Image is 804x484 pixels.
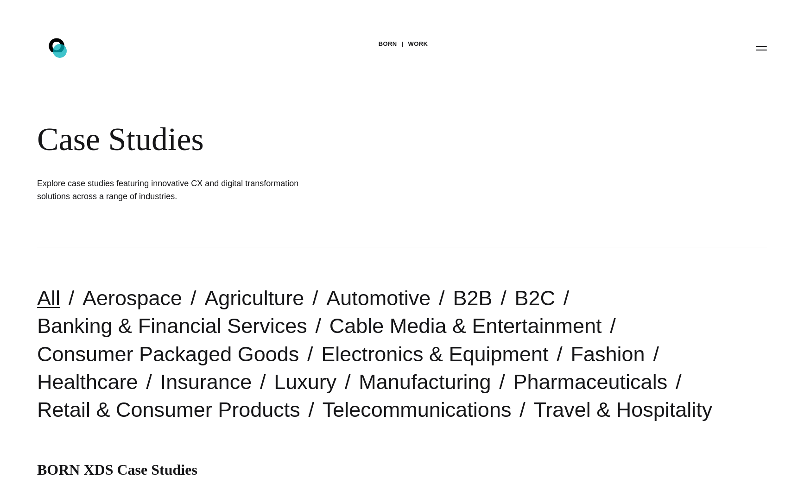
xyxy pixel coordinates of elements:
a: All [37,286,60,310]
a: Banking & Financial Services [37,314,307,338]
h1: Explore case studies featuring innovative CX and digital transformation solutions across a range ... [37,177,315,203]
a: Fashion [571,342,645,366]
a: B2B [453,286,492,310]
button: Open [750,38,772,57]
a: Work [408,37,428,51]
a: Healthcare [37,370,138,394]
a: Aerospace [82,286,182,310]
a: Manufacturing [359,370,491,394]
a: Electronics & Equipment [321,342,548,366]
a: Pharmaceuticals [513,370,668,394]
h1: BORN XDS Case Studies [37,461,767,478]
a: Consumer Packaged Goods [37,342,299,366]
a: Retail & Consumer Products [37,398,300,421]
div: Case Studies [37,120,565,158]
a: Cable Media & Entertainment [329,314,602,338]
a: Insurance [160,370,252,394]
a: B2C [514,286,555,310]
a: Agriculture [204,286,304,310]
a: Luxury [274,370,336,394]
a: Telecommunications [323,398,512,421]
a: BORN [379,37,397,51]
a: Automotive [326,286,430,310]
a: Travel & Hospitality [533,398,712,421]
